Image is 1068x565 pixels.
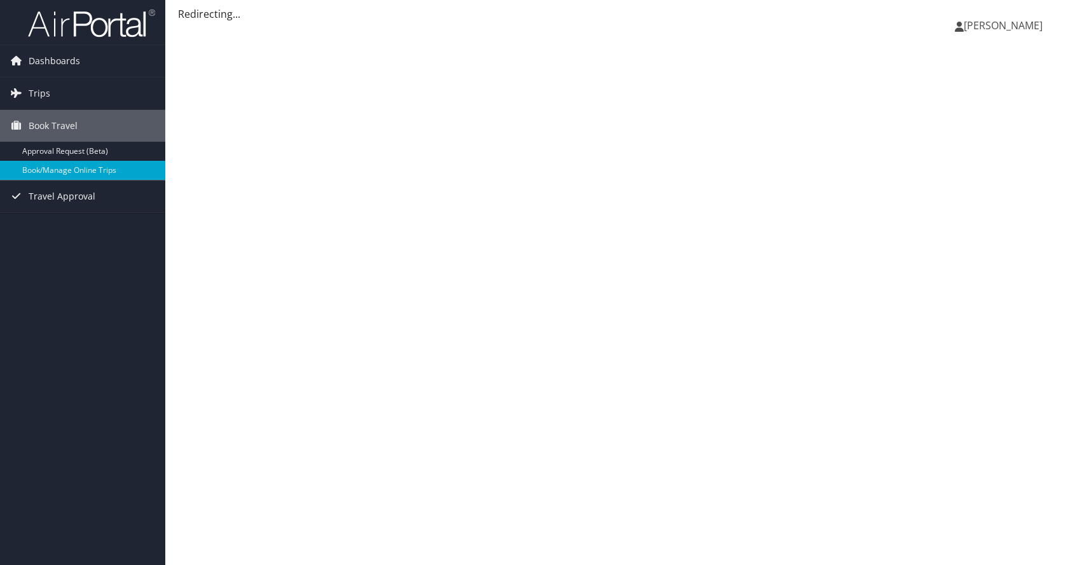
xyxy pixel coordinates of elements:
span: Travel Approval [29,180,95,212]
span: Dashboards [29,45,80,77]
img: airportal-logo.png [28,8,155,38]
span: Book Travel [29,110,78,142]
span: [PERSON_NAME] [964,18,1043,32]
span: Trips [29,78,50,109]
a: [PERSON_NAME] [955,6,1055,44]
div: Redirecting... [178,6,1055,22]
